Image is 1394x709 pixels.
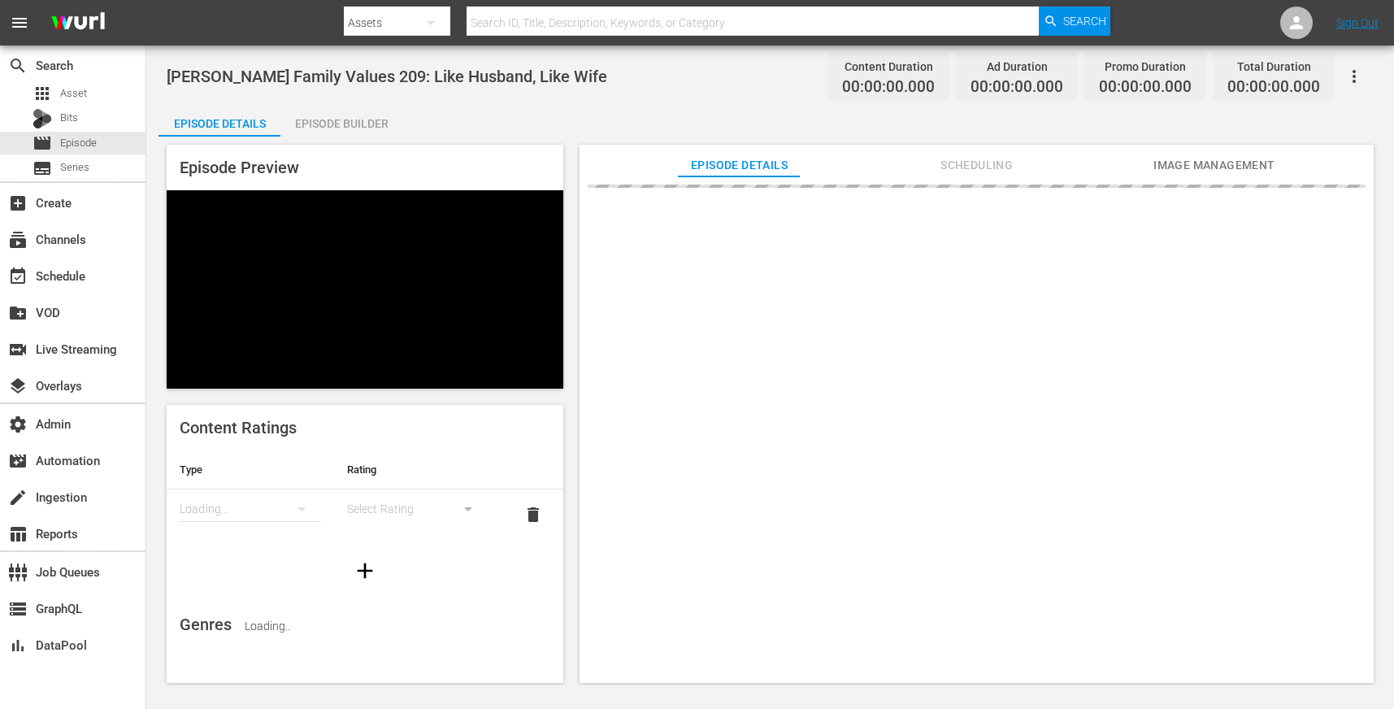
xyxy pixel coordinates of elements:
[60,85,87,102] span: Asset
[8,563,28,582] span: Job Queues
[8,376,28,396] span: Overlays
[33,109,52,128] div: Bits
[334,450,502,489] th: Rating
[8,267,28,286] span: Schedule
[8,56,28,76] span: Search
[8,524,28,544] span: Reports
[971,55,1063,78] div: Ad Duration
[167,450,334,489] th: Type
[159,104,280,143] div: Episode Details
[159,104,280,137] button: Episode Details
[523,505,543,524] span: delete
[1063,7,1106,36] span: Search
[33,84,52,103] span: Asset
[8,230,28,250] span: Channels
[1099,55,1192,78] div: Promo Duration
[39,4,117,42] img: ans4CAIJ8jUAAAAAAAAAAAAAAAAAAAAAAAAgQb4GAAAAAAAAAAAAAAAAAAAAAAAAJMjXAAAAAAAAAAAAAAAAAAAAAAAAgAT5G...
[1099,78,1192,97] span: 00:00:00.000
[167,67,607,86] span: [PERSON_NAME] Family Values 209: Like Husband, Like Wife
[280,104,402,143] div: Episode Builder
[180,418,297,437] span: Content Ratings
[180,615,232,634] span: Genres
[1227,78,1320,97] span: 00:00:00.000
[1039,7,1110,36] button: Search
[1153,155,1275,176] span: Image Management
[678,155,800,176] span: Episode Details
[245,620,290,633] span: Loading..
[842,78,935,97] span: 00:00:00.000
[8,415,28,434] span: Admin
[1227,55,1320,78] div: Total Duration
[8,303,28,323] span: VOD
[8,340,28,359] span: Live Streaming
[971,78,1063,97] span: 00:00:00.000
[8,451,28,471] span: Automation
[8,636,28,655] span: DataPool
[280,104,402,137] button: Episode Builder
[8,488,28,507] span: Ingestion
[10,13,29,33] span: menu
[842,55,935,78] div: Content Duration
[60,135,97,151] span: Episode
[180,158,299,177] span: Episode Preview
[60,110,78,126] span: Bits
[8,194,28,213] span: Create
[916,155,1038,176] span: Scheduling
[60,159,89,176] span: Series
[167,450,563,540] table: simple table
[33,159,52,178] span: Series
[33,133,52,153] span: Episode
[8,599,28,619] span: GraphQL
[1336,16,1379,29] a: Sign Out
[514,495,553,534] button: delete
